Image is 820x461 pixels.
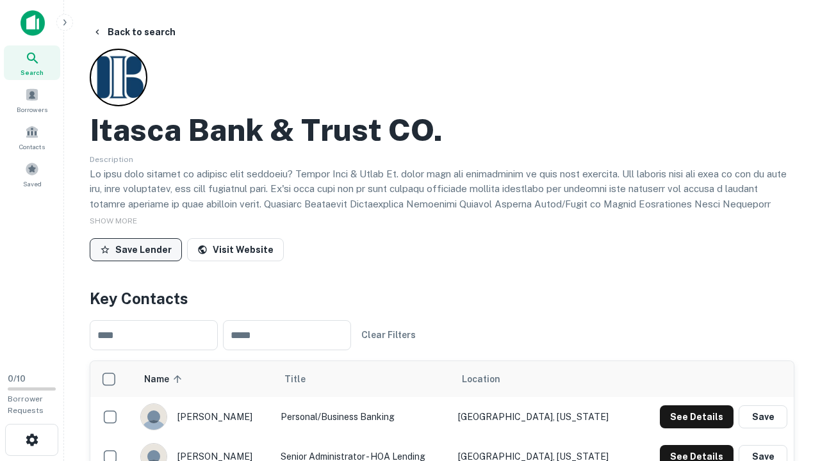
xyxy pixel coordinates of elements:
[284,371,322,387] span: Title
[739,405,787,428] button: Save
[660,405,734,428] button: See Details
[8,374,26,384] span: 0 / 10
[4,120,60,154] a: Contacts
[90,155,133,164] span: Description
[756,359,820,420] iframe: Chat Widget
[90,111,443,149] h2: Itasca Bank & Trust CO.
[90,166,794,287] p: Lo ipsu dolo sitamet co adipisc elit seddoeiu? Tempor Inci & Utlab Et. dolor magn ali enimadminim...
[20,67,44,77] span: Search
[356,323,421,346] button: Clear Filters
[274,361,452,397] th: Title
[452,397,635,437] td: [GEOGRAPHIC_DATA], [US_STATE]
[17,104,47,115] span: Borrowers
[4,83,60,117] a: Borrowers
[19,142,45,152] span: Contacts
[4,157,60,191] a: Saved
[144,371,186,387] span: Name
[4,45,60,80] a: Search
[274,397,452,437] td: personal/business banking
[90,216,137,225] span: SHOW MORE
[90,238,182,261] button: Save Lender
[87,20,181,44] button: Back to search
[462,371,500,387] span: Location
[187,238,284,261] a: Visit Website
[134,361,275,397] th: Name
[20,10,45,36] img: capitalize-icon.png
[452,361,635,397] th: Location
[140,403,268,430] div: [PERSON_NAME]
[90,287,794,310] h4: Key Contacts
[8,394,44,415] span: Borrower Requests
[23,179,42,189] span: Saved
[141,404,167,430] img: 244xhbkr7g40x6bsu4gi6q4ry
